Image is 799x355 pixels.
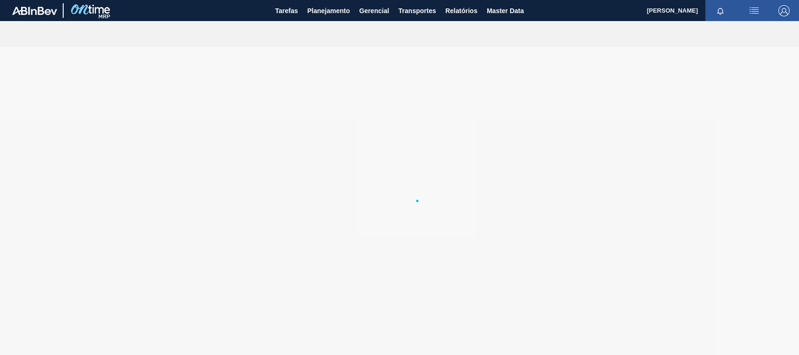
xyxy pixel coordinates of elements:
span: Transportes [398,5,436,16]
span: Relatórios [445,5,477,16]
span: Gerencial [359,5,389,16]
img: userActions [748,5,760,16]
span: Master Data [487,5,524,16]
img: Logout [778,5,790,16]
button: Notificações [705,4,735,17]
span: Tarefas [275,5,298,16]
img: TNhmsLtSVTkK8tSr43FrP2fwEKptu5GPRR3wAAAABJRU5ErkJggg== [12,7,57,15]
span: Planejamento [307,5,350,16]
